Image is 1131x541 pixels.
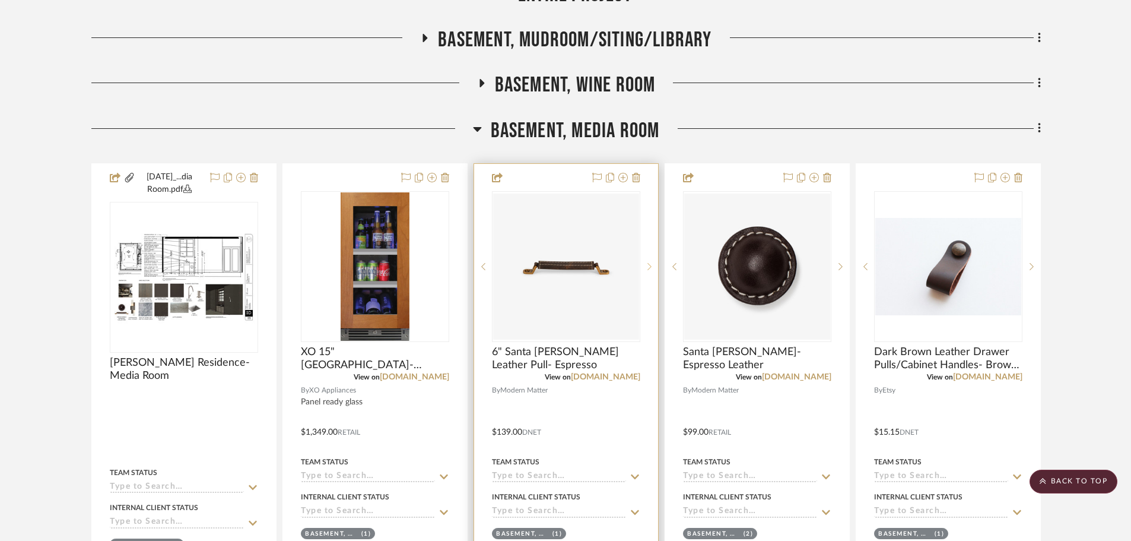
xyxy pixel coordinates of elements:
input: Type to Search… [492,472,626,483]
scroll-to-top-button: BACK TO TOP [1030,470,1117,493]
div: (1) [552,530,563,539]
input: Type to Search… [110,517,244,529]
div: Basement, Media Room [687,530,741,539]
a: [DOMAIN_NAME] [953,373,1022,381]
div: Team Status [683,457,730,467]
img: Linck Residence- Media Room [111,230,257,324]
span: XO 15" [GEOGRAPHIC_DATA]- XOU15BCGOR [301,346,449,372]
div: 0 [493,192,640,341]
div: Team Status [492,457,539,467]
input: Type to Search… [683,472,817,483]
span: XO Appliances [309,385,356,396]
span: [PERSON_NAME] Residence- Media Room [110,356,258,382]
input: Type to Search… [492,507,626,518]
img: 6" Santa Monica Leather Pull- Espresso [493,194,639,340]
span: Basement, Media Room [491,118,660,144]
button: [DATE]_...dia Room.pdf [135,171,203,196]
span: Basement, Wine Room [495,72,656,98]
div: Internal Client Status [492,492,580,502]
div: Internal Client Status [874,492,962,502]
div: Basement, Media Room [878,530,932,539]
img: Dark Brown Leather Drawer Pulls/Cabinet Handles- Brown and Matte Silver [875,218,1021,315]
a: [DOMAIN_NAME] [571,373,640,381]
div: Basement, Media Room [496,530,549,539]
span: View on [736,374,762,381]
span: View on [545,374,571,381]
div: (1) [361,530,371,539]
span: View on [927,374,953,381]
span: Etsy [882,385,895,396]
span: Modern Matter [500,385,548,396]
input: Type to Search… [110,482,244,493]
div: Team Status [874,457,922,467]
span: 6" Santa [PERSON_NAME] Leather Pull- Espresso [492,346,640,372]
span: Basement, Mudroom/Siting/Library [438,27,711,53]
div: Basement, Media Room [305,530,358,539]
div: Team Status [301,457,348,467]
input: Type to Search… [301,507,435,518]
span: View on [354,374,380,381]
div: Internal Client Status [301,492,389,502]
span: By [683,385,691,396]
span: Santa [PERSON_NAME]- Espresso Leather [683,346,831,372]
div: (2) [744,530,754,539]
a: [DOMAIN_NAME] [762,373,831,381]
img: XO 15" Beverage Center- XOU15BCGOR [341,192,409,341]
input: Type to Search… [683,507,817,518]
input: Type to Search… [301,472,435,483]
span: By [301,385,309,396]
input: Type to Search… [874,472,1008,483]
div: (1) [935,530,945,539]
span: By [492,385,500,396]
span: Dark Brown Leather Drawer Pulls/Cabinet Handles- Brown and Matte Silver [874,346,1022,372]
img: Santa Monica- Espresso Leather [684,194,830,340]
input: Type to Search… [874,507,1008,518]
span: By [874,385,882,396]
span: Modern Matter [691,385,739,396]
div: Team Status [110,467,157,478]
div: Internal Client Status [110,502,198,513]
a: [DOMAIN_NAME] [380,373,449,381]
div: Internal Client Status [683,492,771,502]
